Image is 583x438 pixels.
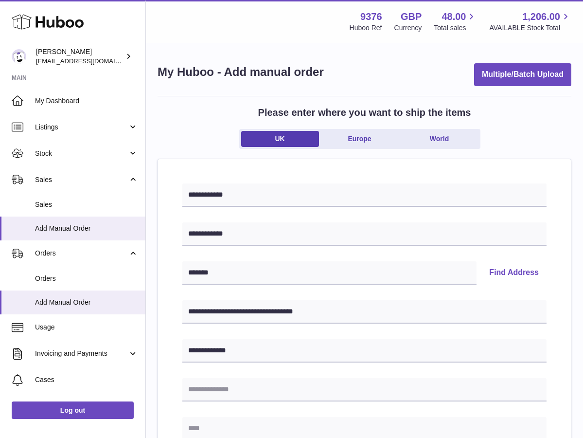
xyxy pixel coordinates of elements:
span: Usage [35,323,138,332]
h1: My Huboo - Add manual order [158,64,324,80]
a: Europe [321,131,399,147]
span: Cases [35,375,138,384]
div: [PERSON_NAME] [36,47,124,66]
span: Invoicing and Payments [35,349,128,358]
span: 48.00 [442,10,466,23]
a: UK [241,131,319,147]
button: Find Address [481,261,547,285]
span: My Dashboard [35,96,138,106]
a: 48.00 Total sales [434,10,477,33]
strong: 9376 [360,10,382,23]
button: Multiple/Batch Upload [474,63,571,86]
div: Huboo Ref [350,23,382,33]
img: info@azura-rose.com [12,49,26,64]
h2: Please enter where you want to ship the items [258,106,471,119]
span: 1,206.00 [522,10,560,23]
a: 1,206.00 AVAILABLE Stock Total [489,10,571,33]
span: Orders [35,274,138,283]
span: Add Manual Order [35,224,138,233]
span: Total sales [434,23,477,33]
a: World [401,131,478,147]
span: Orders [35,249,128,258]
span: [EMAIL_ADDRESS][DOMAIN_NAME] [36,57,143,65]
a: Log out [12,401,134,419]
span: Add Manual Order [35,298,138,307]
strong: GBP [401,10,422,23]
span: Stock [35,149,128,158]
span: Listings [35,123,128,132]
span: Sales [35,175,128,184]
span: Sales [35,200,138,209]
div: Currency [394,23,422,33]
span: AVAILABLE Stock Total [489,23,571,33]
